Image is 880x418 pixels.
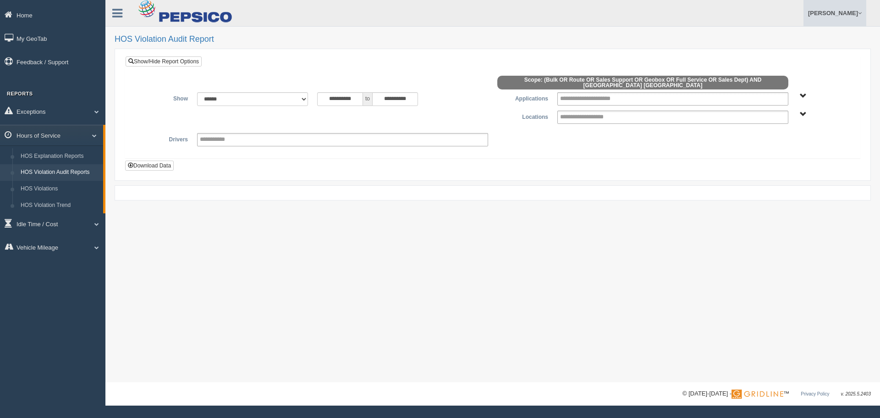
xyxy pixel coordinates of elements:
a: HOS Explanation Reports [16,148,103,165]
span: v. 2025.5.2403 [841,391,871,396]
span: Scope: (Bulk OR Route OR Sales Support OR Geobox OR Full Service OR Sales Dept) AND [GEOGRAPHIC_D... [497,76,788,89]
a: Show/Hide Report Options [126,56,202,67]
label: Show [132,92,192,103]
label: Locations [493,111,553,122]
h2: HOS Violation Audit Report [115,35,871,44]
a: HOS Violations [16,181,103,197]
div: © [DATE]-[DATE] - ™ [682,389,871,399]
label: Applications [493,92,553,103]
a: HOS Violation Trend [16,197,103,214]
a: Privacy Policy [801,391,829,396]
img: Gridline [731,390,783,399]
span: to [363,92,372,106]
button: Download Data [125,161,174,171]
a: HOS Violation Audit Reports [16,164,103,181]
label: Drivers [132,133,192,144]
